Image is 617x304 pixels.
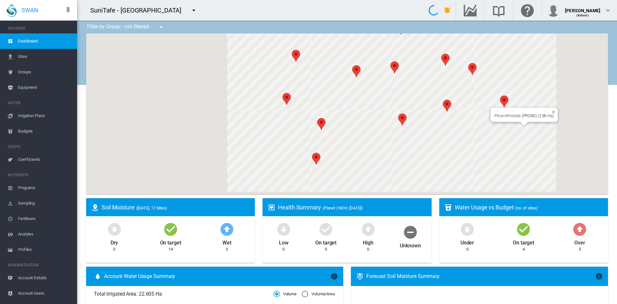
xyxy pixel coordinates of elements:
[312,153,320,165] div: NDVI: Cabernet Sauvignon SHA
[390,61,399,73] div: NDVI: Chardonnay SHA
[282,246,285,252] div: 0
[187,4,200,17] button: icon-menu-down
[8,98,72,108] span: WATER
[104,273,330,280] span: Account Water Usage Summary
[8,23,72,33] span: ACCOUNT
[352,65,361,77] div: NDVI: Ruby GS SHA
[94,290,273,298] span: Total Irrigated Area: 22.605 Ha
[190,6,198,14] md-icon: icon-menu-down
[400,240,421,249] div: Unknown
[18,211,72,226] span: Fertilisers
[91,204,99,211] md-icon: icon-map-marker-radius
[18,286,72,301] span: Account Users
[520,6,535,14] md-icon: Click here for help
[222,237,231,246] div: Wet
[107,221,122,237] md-icon: icon-arrow-down-bold-circle
[317,118,326,130] div: NDVI: Shiraz SHA
[572,221,587,237] md-icon: icon-arrow-up-bold-circle
[273,291,297,297] md-radio-button: Volume
[18,80,72,95] span: Equipment
[276,221,291,237] md-icon: icon-arrow-down-bold-circle
[363,237,373,246] div: High
[367,246,369,252] div: 0
[90,6,187,15] div: SuniTafe - [GEOGRAPHIC_DATA]
[443,6,451,14] md-icon: icon-bell-ring
[302,291,335,297] md-radio-button: Volume/Area
[356,272,364,280] md-icon: icon-thermometer-lines
[8,170,72,180] span: NUTRIENTS
[455,203,603,211] div: Water Usage vs Budget
[102,203,250,211] div: Soil Moisture
[163,221,178,237] md-icon: icon-checkbox-marked-circle
[82,21,169,33] div: Filter by Group: - not filtered -
[278,203,426,211] div: Health Summary
[500,96,508,107] div: NDVI: Almonds SHA
[330,272,338,280] md-icon: icon-information
[8,260,72,270] span: ADMINISTRATION
[466,246,469,252] div: 0
[160,237,181,246] div: On target
[604,6,612,14] md-icon: icon-chevron-down
[361,221,376,237] md-icon: icon-arrow-up-bold-circle
[515,206,538,210] span: (no. of sites)
[565,5,600,11] div: [PERSON_NAME]
[18,33,72,49] span: Dashboard
[113,246,115,252] div: 0
[279,237,289,246] div: Low
[18,226,72,242] span: Analytes
[18,196,72,211] span: Sampling
[549,108,554,112] button: Close
[491,6,506,14] md-icon: Search the knowledge base
[513,237,534,246] div: On target
[18,124,72,139] span: Budgets
[111,237,118,246] div: Dry
[18,270,72,286] span: Account Details
[444,204,452,211] md-icon: icon-cup-water
[64,6,72,14] md-icon: icon-pin
[366,273,595,280] div: Forecast Soil Moisture Summary
[22,6,38,14] span: SWAN
[18,152,72,167] span: Coefficients
[468,63,477,75] div: NDVI: Olives SHA
[461,237,474,246] div: Under
[157,23,165,31] md-icon: icon-menu-down
[155,21,167,33] button: icon-menu-down
[460,221,475,237] md-icon: icon-arrow-down-bold-circle
[516,221,531,237] md-icon: icon-checkbox-marked-circle
[595,272,603,280] md-icon: icon-information
[398,114,407,125] div: NDVI: Imperial SHA
[18,180,72,196] span: Programs
[323,206,363,210] span: (Planet | NDVI, [DATE])
[18,108,72,124] span: Irrigation Plans
[443,100,451,112] div: NDVI: Oranges SHA
[219,221,235,237] md-icon: icon-arrow-up-bold-circle
[18,64,72,80] span: Groups
[168,246,173,252] div: 14
[226,246,228,252] div: 3
[579,246,581,252] div: 5
[441,54,450,66] div: NDVI: Currants SHA
[577,14,589,17] span: (Admin)
[495,113,554,118] div: Price Almonds (PROBE) (2.86 Ha)
[94,272,102,280] md-icon: icon-water
[292,50,300,62] div: NDVI: Dried Fruit Sultana SHA
[547,4,560,17] img: profile.jpg
[18,49,72,64] span: Sites
[8,142,72,152] span: CROPS
[18,242,72,257] span: Profiles
[6,4,17,17] img: SWAN-Landscape-Logo-Colour-drop.png
[523,246,525,252] div: 4
[282,93,291,105] div: NDVI: Dried Fruit Sunmuscat SHA
[318,221,334,237] md-icon: icon-checkbox-marked-circle
[136,206,167,210] span: ([DATE], 17 Sites)
[441,4,454,17] button: icon-bell-ring
[325,246,327,252] div: 0
[574,237,585,246] div: Over
[268,204,275,211] md-icon: icon-heart-box-outline
[462,6,478,14] md-icon: Go to the Data Hub
[403,224,418,240] md-icon: icon-minus-circle
[315,237,336,246] div: On target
